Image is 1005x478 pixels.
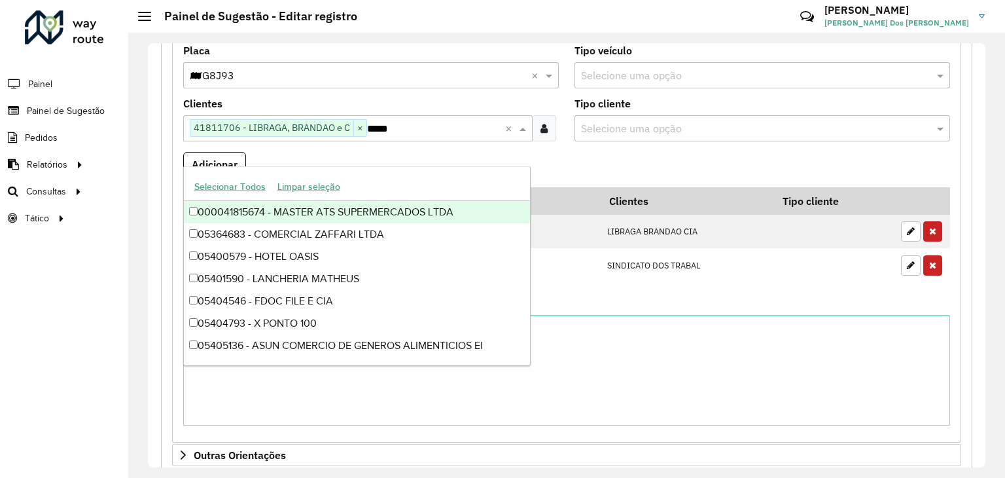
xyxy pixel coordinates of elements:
label: Placa [183,43,210,58]
div: 05405136 - ASUN COMERCIO DE GENEROS ALIMENTICIOS EI [184,335,531,357]
label: Tipo veículo [574,43,632,58]
div: 05404793 - X PONTO 100 [184,312,531,335]
span: Clear all [531,67,542,83]
h2: Painel de Sugestão - Editar registro [151,9,357,24]
label: Tipo cliente [574,96,631,111]
span: Tático [25,211,49,225]
th: Tipo cliente [773,187,894,215]
ng-dropdown-panel: Options list [183,166,531,366]
button: Adicionar [183,152,246,177]
button: Selecionar Todos [188,177,272,197]
span: Clear all [505,120,516,136]
span: Consultas [26,185,66,198]
div: 05405955 - COMERCIAL FLEX [184,357,531,379]
div: 000041815674 - MASTER ATS SUPERMERCADOS LTDA [184,201,531,223]
span: Painel de Sugestão [27,104,105,118]
h3: [PERSON_NAME] [824,4,969,16]
span: Relatórios [27,158,67,172]
div: 05400579 - HOTEL OASIS [184,246,531,268]
span: 41811706 - LIBRAGA, BRANDAO e C [190,120,353,136]
a: Contato Rápido [793,3,821,31]
label: Clientes [183,96,222,111]
div: 05401590 - LANCHERIA MATHEUS [184,268,531,290]
th: Clientes [600,187,773,215]
span: [PERSON_NAME] Dos [PERSON_NAME] [824,17,969,29]
span: Painel [28,77,52,91]
div: Pre-Roteirização AS / Orientações [172,40,961,443]
span: Outras Orientações [194,450,286,460]
div: 05364683 - COMERCIAL ZAFFARI LTDA [184,223,531,246]
button: Limpar seleção [272,177,346,197]
a: Outras Orientações [172,444,961,466]
span: Pedidos [25,131,58,145]
span: × [353,120,366,136]
div: 05404546 - FDOC FILE E CIA [184,290,531,312]
td: SINDICATO DOS TRABAL [600,248,773,282]
td: LIBRAGA BRANDAO CIA [600,215,773,249]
